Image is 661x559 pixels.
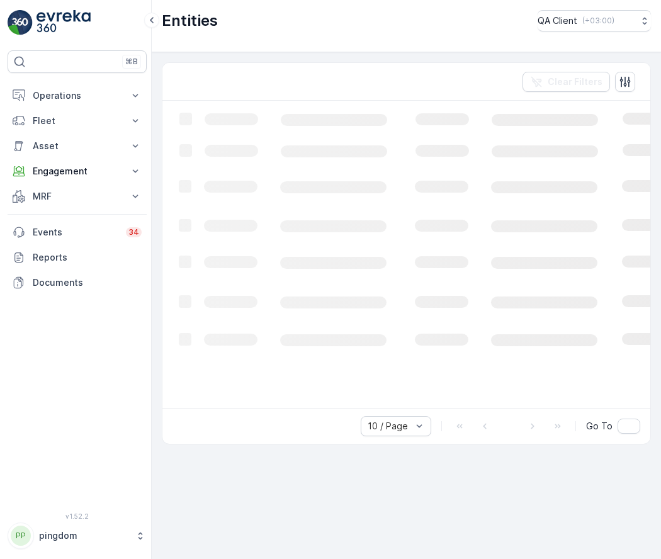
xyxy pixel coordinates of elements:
a: Documents [8,270,147,295]
a: Events34 [8,220,147,245]
p: Fleet [33,115,121,127]
p: Clear Filters [548,76,602,88]
p: Entities [162,11,218,31]
p: Events [33,226,118,239]
p: Engagement [33,165,121,178]
button: Engagement [8,159,147,184]
button: Fleet [8,108,147,133]
button: Clear Filters [523,72,610,92]
a: Reports [8,245,147,270]
p: ( +03:00 ) [582,16,614,26]
p: ⌘B [125,57,138,67]
span: Go To [586,420,613,432]
p: Asset [33,140,121,152]
img: logo_light-DOdMpM7g.png [37,10,91,35]
span: v 1.52.2 [8,512,147,520]
p: Reports [33,251,142,264]
button: QA Client(+03:00) [538,10,651,31]
p: MRF [33,190,121,203]
p: 34 [128,227,139,237]
button: Asset [8,133,147,159]
p: QA Client [538,14,577,27]
img: logo [8,10,33,35]
p: pingdom [39,529,129,542]
button: MRF [8,184,147,209]
div: PP [11,526,31,546]
p: Operations [33,89,121,102]
button: PPpingdom [8,522,147,549]
p: Documents [33,276,142,289]
button: Operations [8,83,147,108]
